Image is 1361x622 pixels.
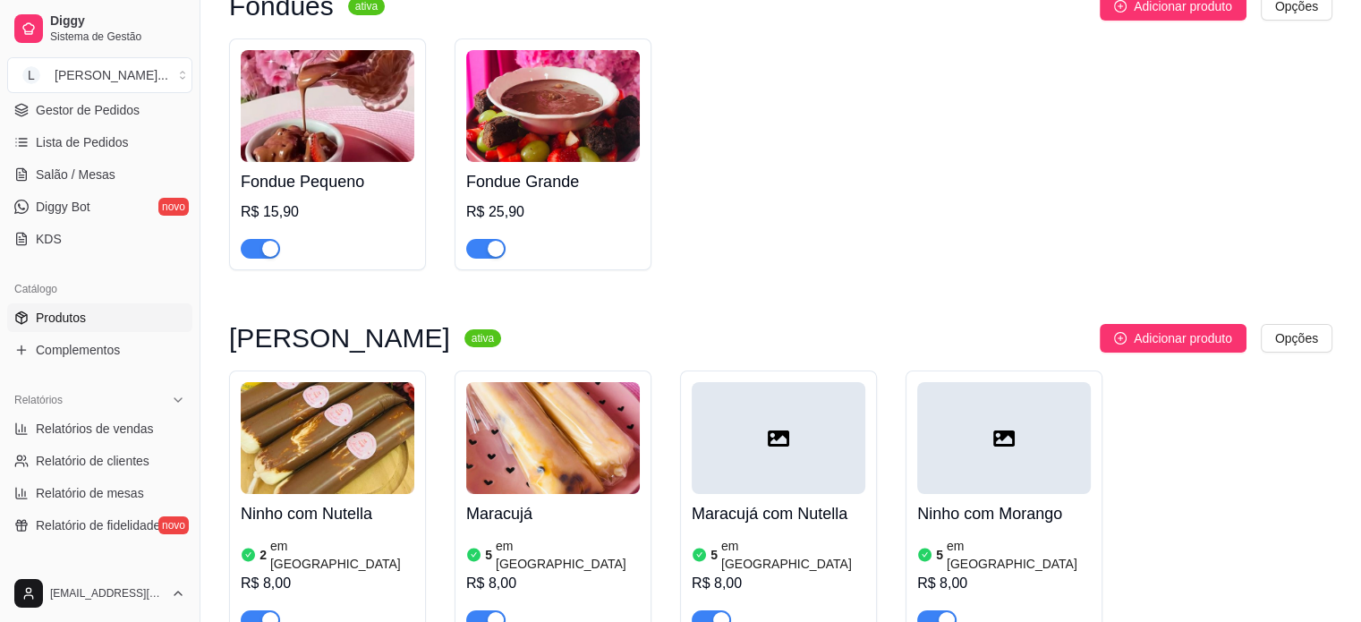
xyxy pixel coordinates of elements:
div: R$ 8,00 [917,573,1091,594]
span: Relatório de clientes [36,452,149,470]
h4: Fondue Pequeno [241,169,414,194]
div: R$ 15,90 [241,201,414,223]
a: Salão / Mesas [7,160,192,189]
img: product-image [241,382,414,494]
a: Relatório de mesas [7,479,192,507]
h3: [PERSON_NAME] [229,328,450,349]
h4: Ninho com Morango [917,501,1091,526]
button: Select a team [7,57,192,93]
button: [EMAIL_ADDRESS][DOMAIN_NAME] [7,572,192,615]
a: Relatório de clientes [7,447,192,475]
h4: Maracujá [466,501,640,526]
a: Gestor de Pedidos [7,96,192,124]
span: Produtos [36,309,86,327]
span: KDS [36,230,62,248]
article: em [GEOGRAPHIC_DATA] [496,537,640,573]
a: Relatório de fidelidadenovo [7,511,192,540]
article: em [GEOGRAPHIC_DATA] [947,537,1091,573]
span: plus-circle [1114,332,1127,345]
img: product-image [466,50,640,162]
a: Diggy Botnovo [7,192,192,221]
div: Catálogo [7,275,192,303]
img: product-image [466,382,640,494]
span: Complementos [36,341,120,359]
h4: Fondue Grande [466,169,640,194]
span: Relatórios de vendas [36,420,154,438]
span: Opções [1275,328,1318,348]
h4: Ninho com Nutella [241,501,414,526]
button: Opções [1261,324,1332,353]
article: 5 [710,546,718,564]
a: DiggySistema de Gestão [7,7,192,50]
article: 5 [485,546,492,564]
span: L [22,66,40,84]
span: Relatórios [14,393,63,407]
div: R$ 25,90 [466,201,640,223]
button: Adicionar produto [1100,324,1246,353]
span: Relatório de mesas [36,484,144,502]
span: Relatório de fidelidade [36,516,160,534]
span: Salão / Mesas [36,166,115,183]
sup: ativa [464,329,501,347]
img: product-image [241,50,414,162]
span: Gestor de Pedidos [36,101,140,119]
article: em [GEOGRAPHIC_DATA] [721,537,865,573]
article: em [GEOGRAPHIC_DATA] [270,537,414,573]
span: [EMAIL_ADDRESS][DOMAIN_NAME] [50,586,164,601]
a: Complementos [7,336,192,364]
div: Gerenciar [7,561,192,590]
div: R$ 8,00 [241,573,414,594]
div: [PERSON_NAME] ... [55,66,168,84]
span: Diggy [50,13,185,30]
article: 2 [259,546,267,564]
a: Lista de Pedidos [7,128,192,157]
span: Adicionar produto [1134,328,1232,348]
a: Relatórios de vendas [7,414,192,443]
a: KDS [7,225,192,253]
div: R$ 8,00 [466,573,640,594]
span: Sistema de Gestão [50,30,185,44]
h4: Maracujá com Nutella [692,501,865,526]
span: Diggy Bot [36,198,90,216]
div: R$ 8,00 [692,573,865,594]
a: Produtos [7,303,192,332]
span: Lista de Pedidos [36,133,129,151]
article: 5 [936,546,943,564]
